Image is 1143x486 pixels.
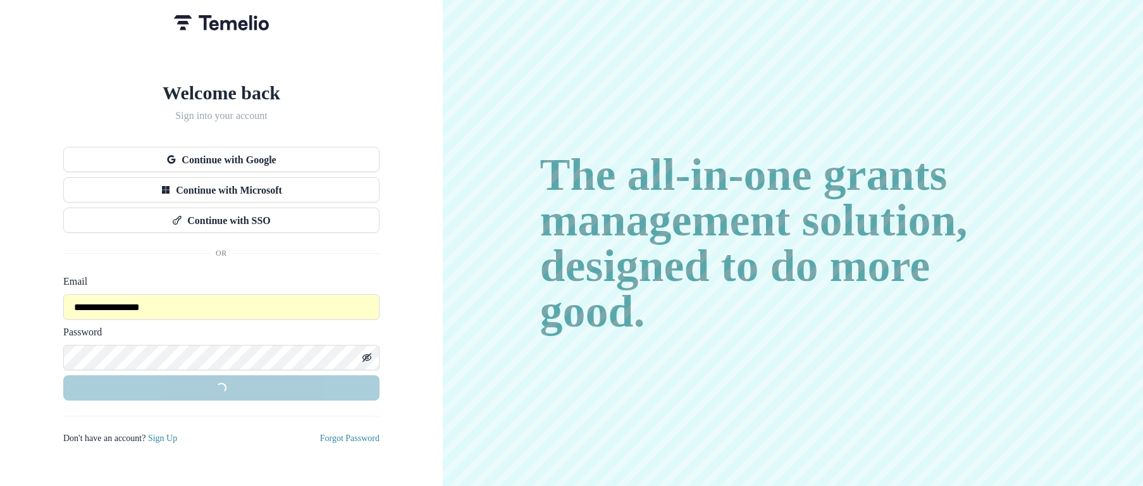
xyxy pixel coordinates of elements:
[63,147,380,172] button: Continue with Google
[63,432,206,445] p: Don't have an account?
[174,15,269,30] img: Temelio
[357,347,377,368] button: Toggle password visibility
[63,82,380,104] h1: Welcome back
[306,433,380,444] a: Forgot Password
[63,325,372,340] label: Password
[63,274,372,289] label: Email
[171,433,206,444] a: Sign Up
[63,208,380,233] button: Continue with SSO
[63,177,380,202] button: Continue with Microsoft
[63,109,380,121] h2: Sign into your account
